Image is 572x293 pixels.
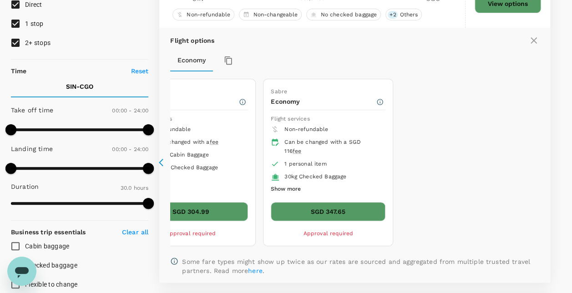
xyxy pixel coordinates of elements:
[271,183,301,195] button: Show more
[7,257,36,286] iframe: Button to launch messaging window, conversation in progress
[147,164,218,171] span: 1 x 20kg Checked Baggage
[170,36,214,45] p: Flight options
[239,9,302,20] div: Non-changeable
[183,11,234,19] span: Non-refundable
[11,106,53,115] p: Take off time
[25,242,69,250] span: Cabin baggage
[271,88,287,95] span: Sabre
[284,173,346,180] span: 30kg Checked Baggage
[25,39,51,46] span: 2+ stops
[112,107,148,114] span: 00:00 - 24:00
[147,138,241,147] div: Can be changed with a
[131,66,149,76] p: Reset
[11,182,39,191] p: Duration
[317,11,380,19] span: No checked baggage
[25,281,78,288] span: Flexible to change
[147,152,208,158] span: 1 x 10kg Cabin Baggage
[172,9,234,20] div: Non-refundable
[284,138,378,156] div: Can be changed with a SGD 116
[66,82,93,91] p: SIN - CGO
[122,227,148,237] p: Clear all
[25,262,77,269] span: Checked baggage
[284,126,328,132] span: Non-refundable
[248,267,263,274] a: here
[11,228,86,236] strong: Business trip essentials
[112,146,148,152] span: 00:00 - 24:00
[284,161,326,167] span: 1 personal item
[25,1,42,8] span: Direct
[209,139,218,145] span: fee
[133,202,248,221] button: SGD 304.99
[182,257,539,275] p: Some fare types might show up twice as our rates are sourced and aggregated from multiple trusted...
[166,230,216,237] span: Approval required
[170,50,213,71] button: Economy
[306,9,381,20] div: No checked baggage
[388,11,398,19] span: + 2
[11,66,27,76] p: Time
[396,11,421,19] span: Others
[303,230,353,237] span: Approval required
[271,202,385,221] button: SGD 347.65
[133,97,238,106] p: Value
[271,97,376,106] p: Economy
[271,116,309,122] span: Flight services
[11,144,53,153] p: Landing time
[385,9,422,20] div: +2Others
[121,185,149,191] span: 30.0 hours
[249,11,301,19] span: Non-changeable
[25,20,44,27] span: 1 stop
[293,148,301,154] span: fee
